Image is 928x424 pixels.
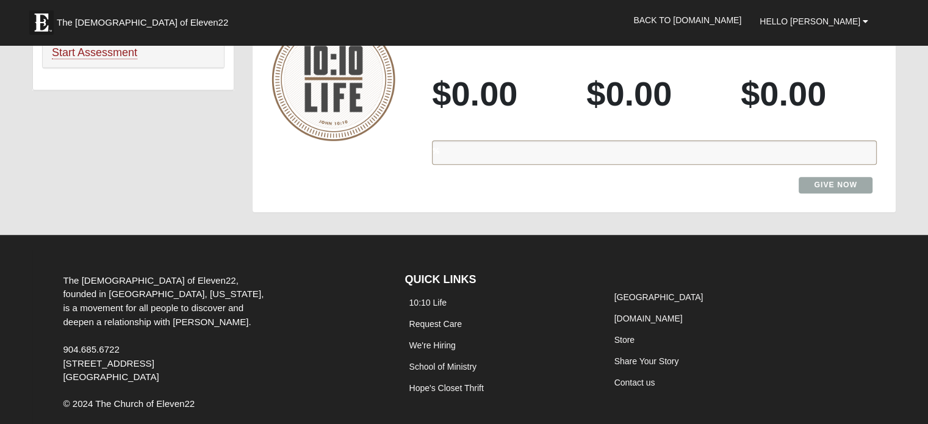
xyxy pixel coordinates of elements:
a: Back to [DOMAIN_NAME] [624,5,750,35]
h3: $0.00 [432,73,568,114]
a: Request Care [409,319,461,329]
span: © 2024 The Church of Eleven22 [63,398,195,409]
h3: $0.00 [586,73,722,114]
a: Contact us [614,378,655,387]
img: Eleven22 logo [29,10,54,35]
a: Store [614,335,635,345]
a: Share Your Story [614,356,679,366]
a: Start Assessment [52,46,137,59]
span: Hello [PERSON_NAME] [760,16,860,26]
span: The [DEMOGRAPHIC_DATA] of Eleven22 [57,16,228,29]
div: The [DEMOGRAPHIC_DATA] of Eleven22, founded in [GEOGRAPHIC_DATA], [US_STATE], is a movement for a... [54,274,281,385]
a: Hope's Closet Thrift [409,383,483,393]
a: Give Now [799,177,872,193]
a: We're Hiring [409,340,455,350]
a: Hello [PERSON_NAME] [750,6,877,37]
h3: $0.00 [741,73,877,114]
a: [GEOGRAPHIC_DATA] [614,292,703,302]
a: The [DEMOGRAPHIC_DATA] of Eleven22 [23,4,267,35]
a: 10:10 Life [409,298,447,307]
a: School of Ministry [409,362,476,372]
h4: QUICK LINKS [405,273,591,287]
img: 10-10-Life-logo-round-no-scripture.png [272,18,395,141]
a: [DOMAIN_NAME] [614,314,683,323]
span: [GEOGRAPHIC_DATA] [63,372,159,382]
